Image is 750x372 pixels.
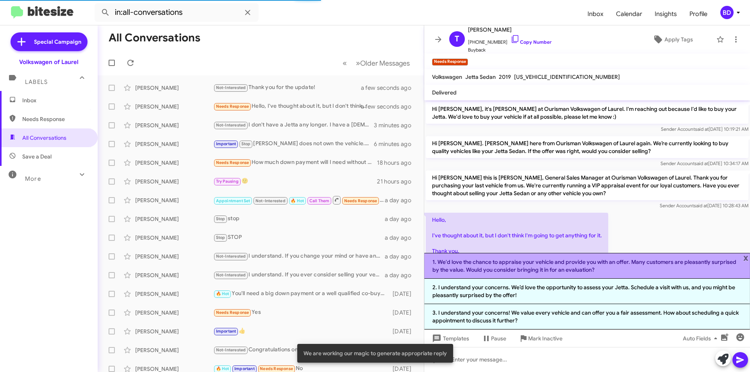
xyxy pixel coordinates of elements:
small: Needs Response [432,59,468,66]
p: Hi [PERSON_NAME], it's [PERSON_NAME] at Ourisman Volkswagen of Laurel. I'm reaching out because I... [426,102,748,124]
span: [PERSON_NAME] [468,25,552,34]
span: Stop [216,216,225,221]
span: 2019 [499,73,511,80]
div: a day ago [385,271,418,279]
div: 🙂 [213,177,377,186]
span: Apply Tags [664,32,693,46]
span: Templates [430,331,469,345]
button: Next [351,55,414,71]
div: [PERSON_NAME] [135,178,213,185]
div: Thank you for the update! [213,83,371,92]
span: said at [695,126,709,132]
span: 🔥 Hot [291,198,304,203]
span: Needs Response [260,366,293,371]
div: [PERSON_NAME] [135,346,213,354]
span: Pause [491,331,506,345]
span: [PHONE_NUMBER] [468,34,552,46]
div: 18 hours ago [377,159,418,167]
p: Hello, I've thought about it, but I don't think I'm going to get anything for it. Thank you. [426,213,608,258]
nav: Page navigation example [338,55,414,71]
div: [DATE] [389,309,418,317]
span: 🔥 Hot [216,366,229,371]
span: Needs Response [22,115,89,123]
span: Needs Response [216,310,249,315]
span: More [25,175,41,182]
span: Needs Response [216,160,249,165]
span: Not-Interested [216,85,246,90]
button: Auto Fields [677,331,727,345]
div: 6 minutes ago [374,140,418,148]
a: Profile [683,3,714,25]
div: [PERSON_NAME] [135,103,213,110]
span: Inbox [22,96,89,104]
li: 1. We'd love the chance to appraise your vehicle and provide you with an offer. Many customers ar... [424,253,750,279]
span: Not-Interested [216,272,246,278]
span: Jetta Sedan [465,73,496,80]
span: Volkswagen [432,73,462,80]
span: Important [216,141,236,146]
span: Stop [241,141,251,146]
span: Try Pausing [216,179,239,184]
li: 2. I understand your concerns. We’d love the opportunity to assess your Jetta. Schedule a visit w... [424,279,750,304]
div: Hello, I've thought about it, but I don't think I'm going to get anything for it. Thank you. [213,102,371,111]
a: Inbox [581,3,610,25]
div: [PERSON_NAME] [135,328,213,335]
div: a day ago [385,253,418,260]
p: Hi [PERSON_NAME]. [PERSON_NAME] here from Ourisman Volkswagen of Laurel again. We’re currently lo... [426,136,748,158]
span: Sender Account [DATE] 10:34:17 AM [661,160,748,166]
button: Pause [475,331,512,345]
div: [PERSON_NAME] [135,159,213,167]
div: STOP [213,233,385,242]
div: I understand. If you change your mind or have any questions in the future, feel free to reach out... [213,252,385,261]
span: [US_VEHICLE_IDENTIFICATION_NUMBER] [514,73,620,80]
span: Older Messages [360,59,410,68]
div: I understand. If you ever consider selling your vehicle in the future, feel free to reach out. Wi... [213,271,385,279]
div: [PERSON_NAME] [135,290,213,298]
div: Inbound Call [213,195,385,205]
p: Hi [PERSON_NAME] this is [PERSON_NAME], General Sales Manager at Ourisman Volkswagen of Laurel. T... [426,171,748,200]
a: Special Campaign [11,32,87,51]
div: How much down payment will I need without a co-signer [213,158,377,167]
span: Stop [216,235,225,240]
span: Important [234,366,255,371]
span: Not-Interested [255,198,286,203]
div: 3 minutes ago [374,121,418,129]
span: Sender Account [DATE] 10:19:21 AM [661,126,748,132]
button: BD [714,6,741,19]
span: Call Them [309,198,330,203]
div: a few seconds ago [371,103,418,110]
span: Not-Interested [216,347,246,352]
div: [DATE] [389,328,418,335]
div: a day ago [385,234,418,242]
span: Needs Response [216,104,249,109]
div: [PERSON_NAME] [135,234,213,242]
span: said at [694,203,707,208]
div: stop [213,214,385,223]
span: Not-Interested [216,123,246,128]
div: [PERSON_NAME] [135,140,213,148]
div: [PERSON_NAME] [135,121,213,129]
div: a day ago [385,196,418,204]
span: 🔥 Hot [216,291,229,296]
div: [PERSON_NAME] does not own the vehicle. It is not in [US_STATE]. Please stop texting me [213,139,374,148]
span: We are working our magic to generate appropriate reply [304,349,447,357]
span: All Conversations [22,134,66,142]
a: Calendar [610,3,648,25]
span: x [743,253,748,262]
div: a day ago [385,215,418,223]
span: Insights [648,3,683,25]
span: Needs Response [344,198,377,203]
input: Search [95,3,259,22]
span: « [343,58,347,68]
button: Templates [424,331,475,345]
span: Special Campaign [34,38,81,46]
span: said at [695,160,708,166]
button: Previous [338,55,352,71]
div: [PERSON_NAME] [135,271,213,279]
div: You'll need a big down payment or a well qualified co-buyer [213,289,389,298]
div: [PERSON_NAME] [135,309,213,317]
div: a few seconds ago [371,84,418,92]
span: Important [216,329,236,334]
